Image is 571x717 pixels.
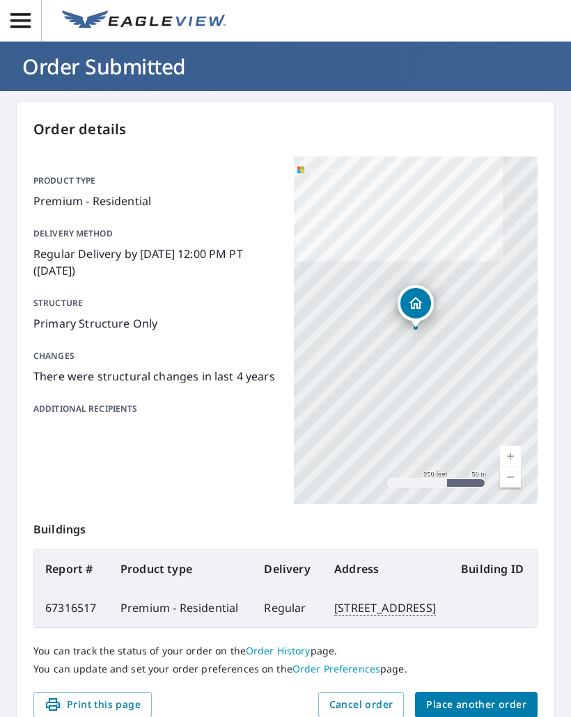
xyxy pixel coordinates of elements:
p: Structure [33,297,277,309]
div: Dropped pin, building 1, Residential property, 22 W Buck St Paulsboro, NJ 08066 [398,285,434,328]
td: 67316517 [34,588,109,627]
p: Order details [33,119,538,140]
p: Buildings [33,504,538,549]
p: Premium - Residential [33,193,277,209]
th: Building ID [450,549,537,588]
p: You can update and set your order preferences on the page. [33,663,538,675]
a: Order History [246,644,311,657]
a: Current Level 17, Zoom In [500,446,521,467]
h1: Order Submitted [17,52,554,81]
th: Address [323,549,450,588]
p: Regular Delivery by [DATE] 12:00 PM PT ([DATE]) [33,245,277,279]
p: You can track the status of your order on the page. [33,645,538,657]
p: Delivery method [33,227,277,240]
span: Print this page [45,696,141,714]
a: Order Preferences [292,662,380,675]
img: EV Logo [62,10,226,31]
th: Product type [109,549,253,588]
p: There were structural changes in last 4 years [33,368,277,385]
span: Cancel order [329,696,393,714]
td: Premium - Residential [109,588,253,627]
p: Additional recipients [33,403,277,415]
p: Product type [33,175,277,187]
th: Report # [34,549,109,588]
a: EV Logo [54,2,235,40]
p: Primary Structure Only [33,315,277,332]
p: Changes [33,350,277,362]
a: Current Level 17, Zoom Out [500,467,521,488]
td: Regular [253,588,323,627]
th: Delivery [253,549,323,588]
span: Place another order [426,696,526,714]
